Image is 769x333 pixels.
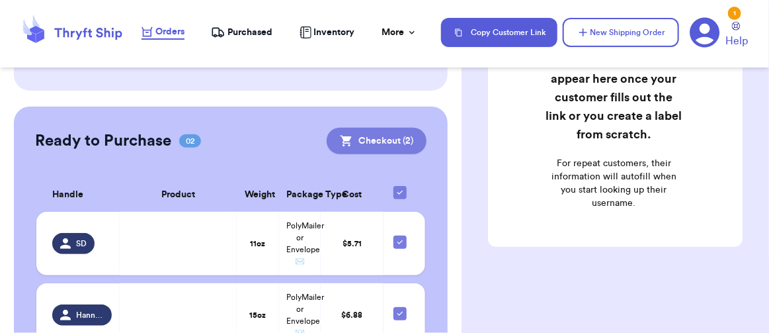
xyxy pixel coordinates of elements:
[441,18,557,47] button: Copy Customer Link
[76,310,104,320] span: HannahRust
[211,26,272,39] a: Purchased
[725,22,748,49] a: Help
[343,240,362,248] span: $ 5.71
[321,178,384,212] th: Cost
[382,26,417,39] div: More
[279,178,321,212] th: Package Type
[155,25,184,38] span: Orders
[300,26,355,39] a: Inventory
[287,222,325,265] span: PolyMailer or Envelope ✉️
[314,26,355,39] span: Inventory
[250,240,265,248] strong: 11 oz
[545,157,684,210] p: For repeat customers, their information will autofill when you start looking up their username.
[341,311,362,319] span: $ 6.88
[76,238,87,249] span: SD
[237,178,278,212] th: Weight
[563,18,679,47] button: New Shipping Order
[249,311,266,319] strong: 15 oz
[728,7,741,20] div: 1
[690,17,720,48] a: 1
[179,134,201,148] span: 02
[725,33,748,49] span: Help
[35,130,171,152] h2: Ready to Purchase
[142,25,184,40] a: Orders
[120,178,237,212] th: Product
[545,51,684,144] h2: Label information will appear here once your customer fills out the link or you create a label fr...
[227,26,272,39] span: Purchased
[52,188,83,202] span: Handle
[327,128,426,154] button: Checkout (2)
